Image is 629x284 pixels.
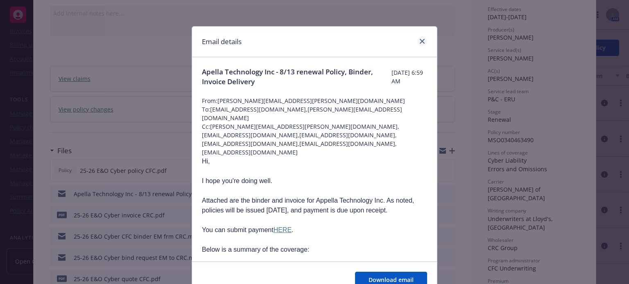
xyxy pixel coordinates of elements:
p: I hope you're doing well. [202,176,427,186]
p: Below is a summary of the coverage: [202,245,427,255]
p: Hi, [202,157,427,166]
span: Download email [369,276,414,284]
a: HERE [274,226,292,233]
p: Attached are the binder and invoice for Appella Technology Inc. As noted, policies will be issued... [202,196,427,215]
p: You can submit payment . [202,225,427,235]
